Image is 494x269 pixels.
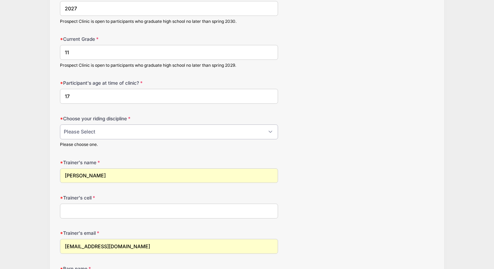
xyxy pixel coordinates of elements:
label: Trainer's cell [60,194,185,201]
div: Please choose one. [60,141,278,148]
label: Trainer's email [60,230,185,236]
div: Prospect Clinic is open to participants who graduate high school no later than spring 2029. [60,62,278,68]
label: Choose your riding discipline [60,115,185,122]
label: Participant's age at time of clinic? [60,80,185,86]
label: Current Grade [60,36,185,43]
div: Prospect Clinic is open to participants who graduate high school no later than spring 2030. [60,18,278,25]
label: Trainer's name [60,159,185,166]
